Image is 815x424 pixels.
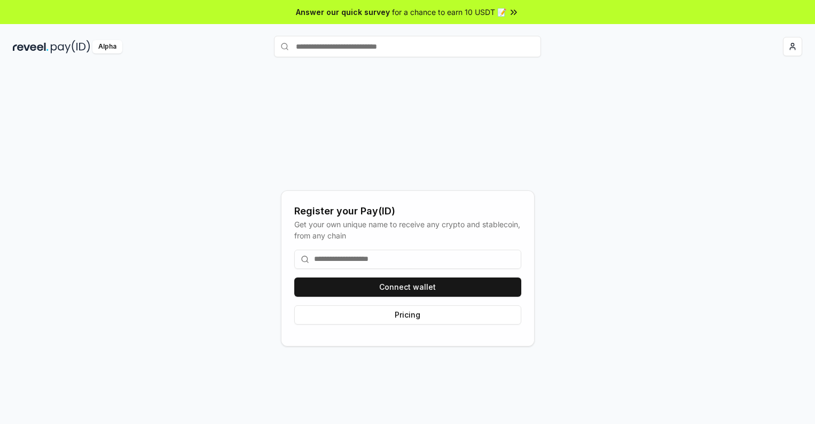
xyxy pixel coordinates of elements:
span: for a chance to earn 10 USDT 📝 [392,6,506,18]
button: Pricing [294,305,521,325]
div: Register your Pay(ID) [294,204,521,219]
div: Get your own unique name to receive any crypto and stablecoin, from any chain [294,219,521,241]
img: pay_id [51,40,90,53]
span: Answer our quick survey [296,6,390,18]
div: Alpha [92,40,122,53]
img: reveel_dark [13,40,49,53]
button: Connect wallet [294,277,521,297]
